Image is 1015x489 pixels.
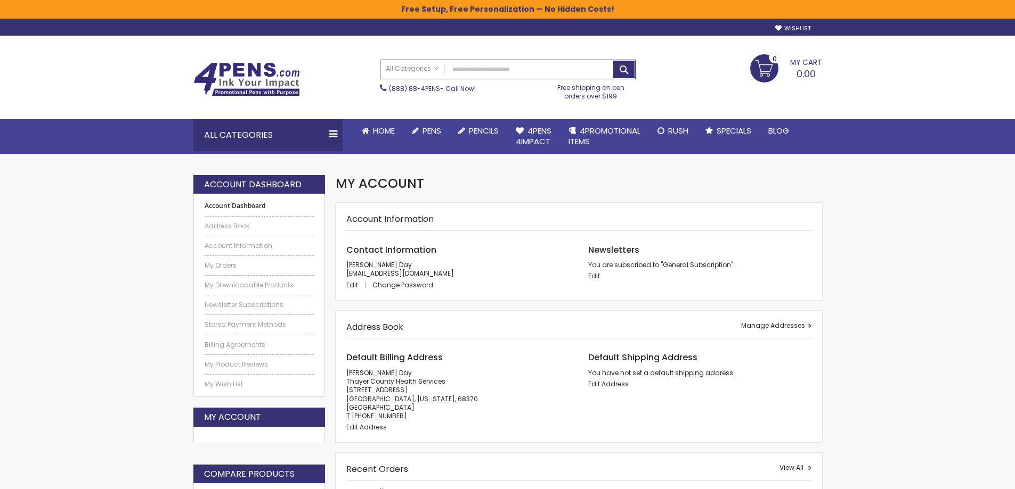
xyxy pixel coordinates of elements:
a: Change Password [372,280,433,289]
strong: My Account [204,411,261,423]
span: My Account [336,175,424,192]
strong: Address Book [346,321,403,333]
strong: Account Information [346,213,434,225]
p: You are subscribed to "General Subscription". [588,261,811,269]
span: All Categories [386,64,439,73]
strong: Account Dashboard [204,179,302,190]
address: You have not set a default shipping address. [588,369,811,377]
a: Edit Address [588,379,629,388]
img: 4Pens Custom Pens and Promotional Products [193,62,300,96]
a: Edit [588,271,600,280]
span: View All [779,463,803,472]
span: Blog [768,125,789,136]
div: All Categories [193,119,343,151]
a: Pens [403,119,450,143]
span: Home [373,125,395,136]
a: Edit Address [346,422,387,432]
span: Rush [668,125,688,136]
span: - Call Now! [389,84,476,93]
a: [PHONE_NUMBER] [352,411,407,420]
a: Address Book [205,222,314,230]
a: Stored Payment Methods [205,320,314,329]
strong: Recent Orders [346,463,408,475]
span: Default Shipping Address [588,351,697,363]
span: Specials [717,125,751,136]
span: Contact Information [346,244,436,256]
span: Manage Addresses [741,321,805,330]
span: Pens [423,125,441,136]
span: Edit [346,280,358,289]
span: Default Billing Address [346,351,443,363]
div: Free shipping on pen orders over $199 [546,79,636,101]
a: Billing Agreements [205,341,314,349]
span: Pencils [469,125,499,136]
a: Newsletter Subscriptions [205,301,314,309]
a: 0.00 0 [750,54,822,81]
span: 0.00 [797,67,816,80]
a: Specials [697,119,760,143]
a: View All [779,463,811,472]
span: 0 [773,54,777,64]
span: 4Pens 4impact [516,125,551,147]
address: [PERSON_NAME] Day Thayer County Health Services [STREET_ADDRESS] [GEOGRAPHIC_DATA], [US_STATE], 6... [346,369,570,420]
a: 4PROMOTIONALITEMS [560,119,649,154]
a: My Downloadable Products [205,281,314,289]
strong: Account Dashboard [205,202,314,210]
a: Rush [649,119,697,143]
a: (888) 88-4PENS [389,84,440,93]
strong: Compare Products [204,468,295,480]
a: Account Information [205,242,314,250]
a: Wishlist [775,24,811,32]
p: [PERSON_NAME] Day [EMAIL_ADDRESS][DOMAIN_NAME] [346,261,570,278]
a: My Product Reviews [205,360,314,369]
a: My Orders [205,261,314,270]
a: Pencils [450,119,507,143]
a: 4Pens4impact [507,119,560,154]
a: Blog [760,119,798,143]
a: Manage Addresses [741,321,811,330]
a: All Categories [380,60,444,78]
a: Edit [346,280,371,289]
a: Home [353,119,403,143]
a: My Wish List [205,380,314,388]
span: Newsletters [588,244,639,256]
span: 4PROMOTIONAL ITEMS [569,125,640,147]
